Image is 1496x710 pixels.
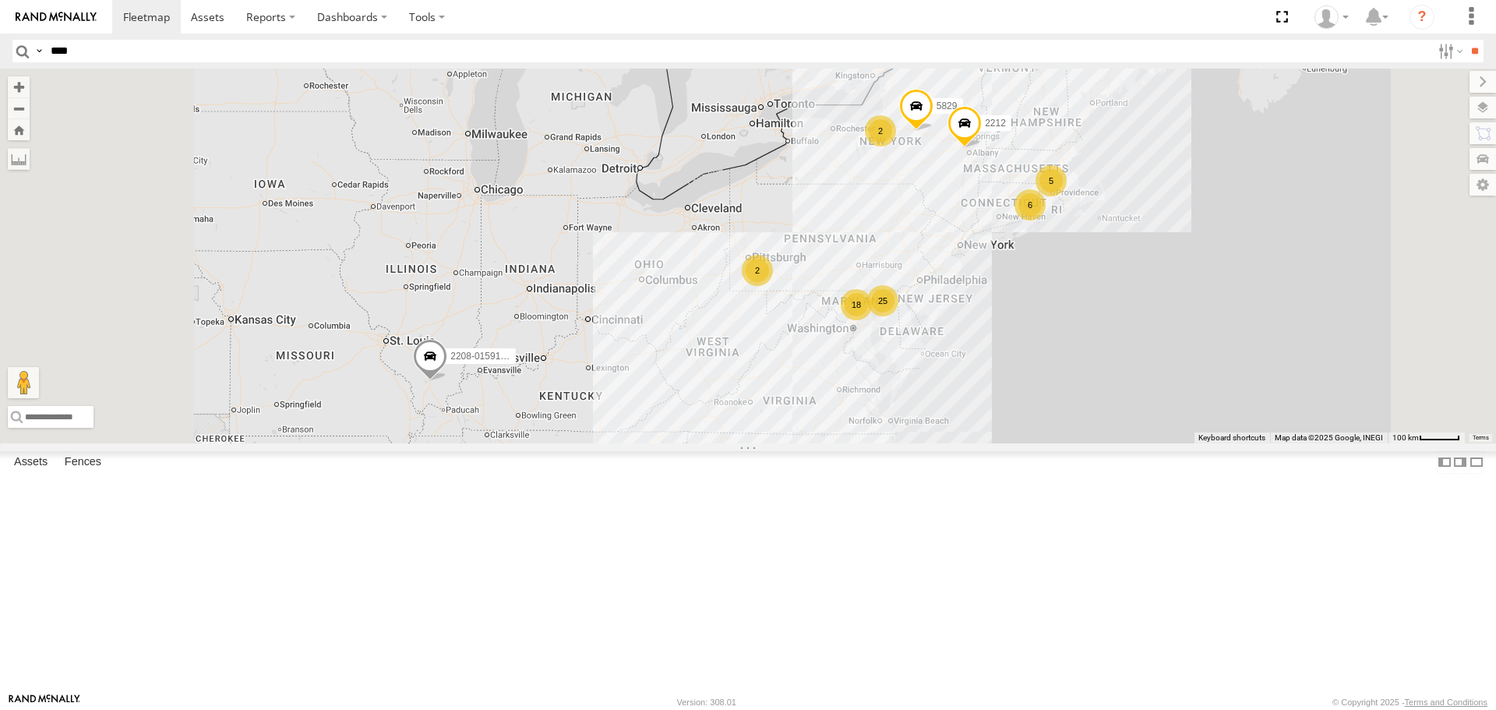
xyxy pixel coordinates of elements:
div: 2 [742,255,773,286]
label: Measure [8,148,30,170]
span: 5829 [937,101,958,112]
a: Terms (opens in new tab) [1473,434,1489,440]
label: Fences [57,452,109,474]
label: Dock Summary Table to the Right [1452,451,1468,474]
div: 5 [1036,165,1067,196]
button: Keyboard shortcuts [1198,433,1265,443]
button: Zoom Home [8,119,30,140]
button: Zoom out [8,97,30,119]
button: Zoom in [8,76,30,97]
label: Search Filter Options [1432,40,1466,62]
div: 25 [867,285,898,316]
label: Dock Summary Table to the Left [1437,451,1452,474]
button: Map Scale: 100 km per 49 pixels [1388,433,1465,443]
label: Search Query [33,40,45,62]
label: Map Settings [1470,174,1496,196]
span: 2212 [985,118,1006,129]
label: Assets [6,452,55,474]
button: Drag Pegman onto the map to open Street View [8,367,39,398]
span: Map data ©2025 Google, INEGI [1275,433,1383,442]
a: Visit our Website [9,694,80,710]
span: 2208-015910002284753 [450,351,552,362]
div: 18 [841,289,872,320]
div: © Copyright 2025 - [1332,698,1487,707]
div: 2 [865,115,896,147]
span: 100 km [1392,433,1419,442]
div: ryan phillips [1309,5,1354,29]
a: Terms and Conditions [1405,698,1487,707]
label: Hide Summary Table [1469,451,1484,474]
img: rand-logo.svg [16,12,97,23]
i: ? [1410,5,1434,30]
div: 6 [1014,189,1046,221]
div: Version: 308.01 [677,698,736,707]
